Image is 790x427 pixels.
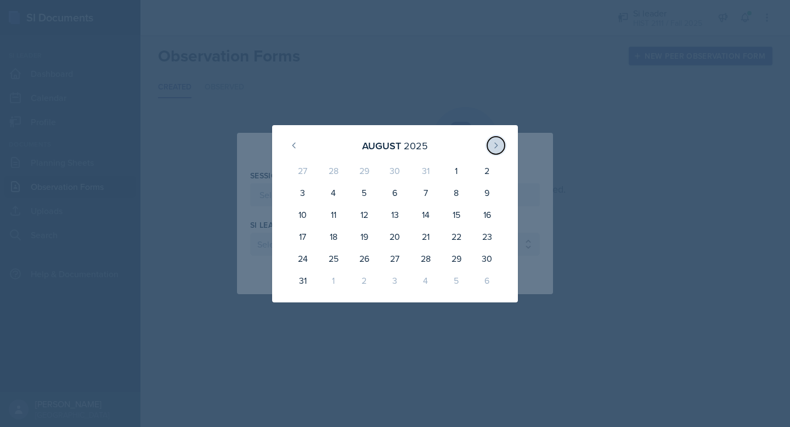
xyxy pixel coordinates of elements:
div: 30 [380,160,410,182]
div: 26 [349,248,380,269]
div: 13 [380,204,410,226]
div: 23 [472,226,503,248]
div: 7 [410,182,441,204]
div: 27 [287,160,318,182]
div: 6 [380,182,410,204]
div: 8 [441,182,472,204]
div: 4 [410,269,441,291]
div: 5 [349,182,380,204]
div: 3 [380,269,410,291]
div: 31 [410,160,441,182]
div: 24 [287,248,318,269]
div: 14 [410,204,441,226]
div: 9 [472,182,503,204]
div: 28 [410,248,441,269]
div: 16 [472,204,503,226]
div: 5 [441,269,472,291]
div: 15 [441,204,472,226]
div: 2 [472,160,503,182]
div: 25 [318,248,349,269]
div: 21 [410,226,441,248]
div: 1 [441,160,472,182]
div: 30 [472,248,503,269]
div: 17 [287,226,318,248]
div: 11 [318,204,349,226]
div: 2 [349,269,380,291]
div: 22 [441,226,472,248]
div: 1 [318,269,349,291]
div: 27 [380,248,410,269]
div: 18 [318,226,349,248]
div: August [362,138,401,153]
div: 31 [287,269,318,291]
div: 28 [318,160,349,182]
div: 2025 [404,138,428,153]
div: 20 [380,226,410,248]
div: 4 [318,182,349,204]
div: 29 [349,160,380,182]
div: 12 [349,204,380,226]
div: 6 [472,269,503,291]
div: 19 [349,226,380,248]
div: 10 [287,204,318,226]
div: 29 [441,248,472,269]
div: 3 [287,182,318,204]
